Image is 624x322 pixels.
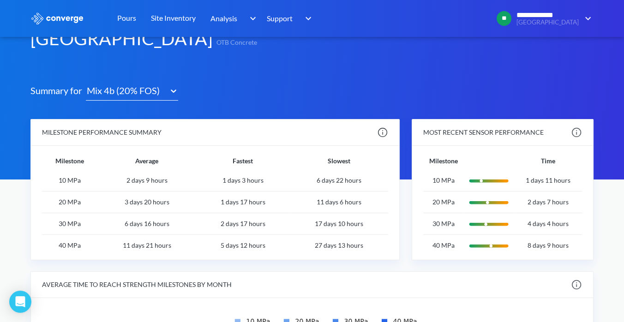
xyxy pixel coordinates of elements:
[299,13,314,24] img: downArrow.svg
[244,13,258,24] img: downArrow.svg
[423,146,463,170] th: Milestone
[196,146,289,170] th: Fastest
[210,12,237,24] span: Analysis
[97,146,197,170] th: Average
[514,235,582,256] td: 8 days 9 hours
[196,235,289,256] td: 5 days 12 hours
[86,83,165,98] div: Mix 4b (20% FOS)
[196,213,289,235] td: 2 days 17 hours
[213,37,257,50] span: OTB Concrete
[463,194,514,211] img: svg+xml;base64,PD94bWwgdmVyc2lvbj0iMS4wIiBlbmNvZGluZz0idXRmLTgiIHN0YW5kYWxvbmU9Im5vIj8+CjwhRE9DVF...
[423,127,544,137] div: MOST RECENT SENSOR PERFORMANCE
[289,191,389,213] td: 11 days 6 hours
[289,213,389,235] td: 17 days 10 hours
[514,146,582,170] th: Time
[463,238,514,254] img: svg+xml;base64,PD94bWwgdmVyc2lvbj0iMS4wIiBlbmNvZGluZz0idXRmLTgiIHN0YW5kYWxvbmU9Im5vIj8+CjwhRE9DVF...
[97,235,197,256] td: 11 days 21 hours
[579,13,594,24] img: downArrow.svg
[196,191,289,213] td: 1 days 17 hours
[514,170,582,191] td: 1 days 11 hours
[289,170,389,191] td: 6 days 22 hours
[42,146,97,170] th: Milestone
[30,83,86,101] span: Summary for
[42,191,97,213] td: 20 MPa
[42,170,97,191] td: 10 MPa
[289,235,389,256] td: 27 days 13 hours
[463,216,514,233] img: svg+xml;base64,PD94bWwgdmVyc2lvbj0iMS4wIiBlbmNvZGluZz0idXRmLTgiIHN0YW5kYWxvbmU9Im5vIj8+CjwhRE9DVF...
[377,127,388,138] img: info.svg
[9,291,31,313] div: Open Intercom Messenger
[42,127,162,137] div: MILESTONE PERFORMANCE SUMMARY
[42,235,97,256] td: 40 MPa
[42,213,97,235] td: 30 MPa
[30,12,84,24] img: logo_ewhite.svg
[423,191,463,213] td: 20 MPa
[42,280,232,290] div: AVERAGE TIME TO REACH STRENGTH MILESTONES BY MONTH
[514,213,582,235] td: 4 days 4 hours
[196,170,289,191] td: 1 days 3 hours
[423,213,463,235] td: 30 MPa
[289,146,389,170] th: Slowest
[571,279,582,290] img: info.svg
[30,26,213,50] h1: [GEOGRAPHIC_DATA]
[423,170,463,191] td: 10 MPa
[516,19,579,26] span: [GEOGRAPHIC_DATA]
[97,213,197,235] td: 6 days 16 hours
[267,12,293,24] span: Support
[97,191,197,213] td: 3 days 20 hours
[571,127,582,138] img: info.svg
[514,191,582,213] td: 2 days 7 hours
[423,235,463,256] td: 40 MPa
[97,170,197,191] td: 2 days 9 hours
[463,173,514,189] img: svg+xml;base64,PD94bWwgdmVyc2lvbj0iMS4wIiBlbmNvZGluZz0idXRmLTgiIHN0YW5kYWxvbmU9Im5vIj8+CjwhRE9DVF...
